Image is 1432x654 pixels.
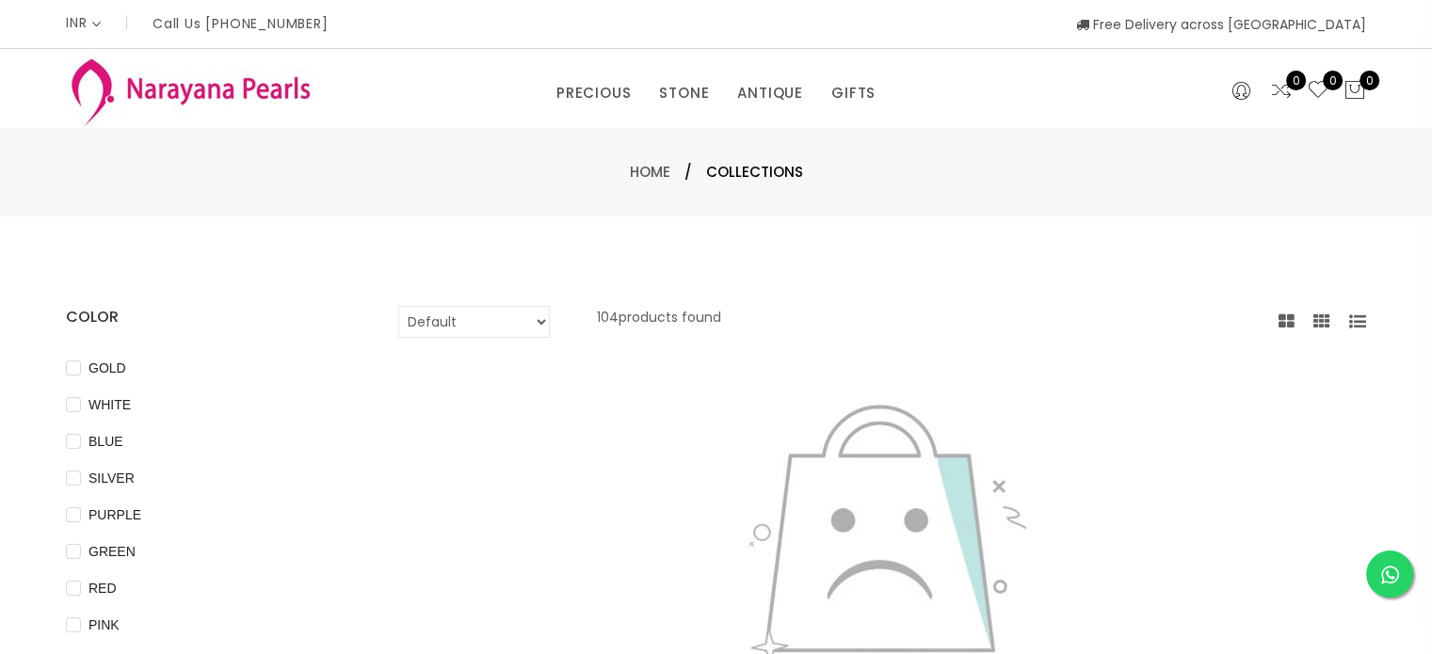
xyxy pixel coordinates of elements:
[659,79,709,107] a: STONE
[1344,79,1366,104] button: 0
[81,578,124,598] span: RED
[81,468,142,488] span: SILVER
[737,79,803,107] a: ANTIQUE
[81,614,127,635] span: PINK
[1270,79,1293,104] a: 0
[1360,71,1379,90] span: 0
[556,79,631,107] a: PRECIOUS
[81,394,138,415] span: WHITE
[81,431,131,452] span: BLUE
[706,161,803,183] span: Collections
[1286,71,1306,90] span: 0
[1307,79,1329,104] a: 0
[81,541,143,562] span: GREEN
[153,17,329,30] p: Call Us [PHONE_NUMBER]
[1323,71,1343,90] span: 0
[597,306,721,338] p: 104 products found
[630,162,670,182] a: Home
[66,306,342,328] h4: COLOR
[831,79,876,107] a: GIFTS
[684,161,692,183] span: /
[1076,15,1366,34] span: Free Delivery across [GEOGRAPHIC_DATA]
[81,504,149,525] span: PURPLE
[81,358,134,378] span: GOLD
